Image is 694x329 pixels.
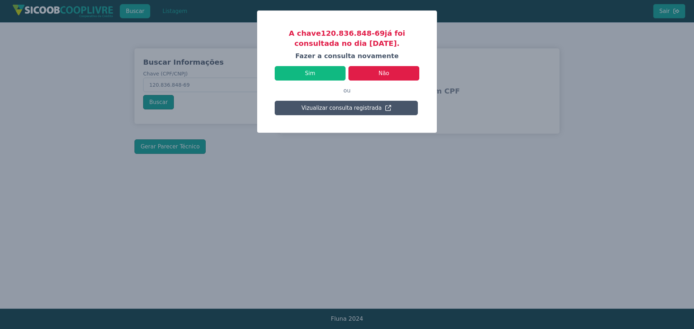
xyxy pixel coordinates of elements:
button: Não [348,66,419,81]
h3: A chave 120.836.848-69 já foi consultada no dia [DATE]. [275,28,419,48]
p: ou [275,81,419,101]
button: Vizualizar consulta registrada [275,101,418,115]
button: Sim [275,66,346,81]
h4: Fazer a consulta novamente [275,51,419,60]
